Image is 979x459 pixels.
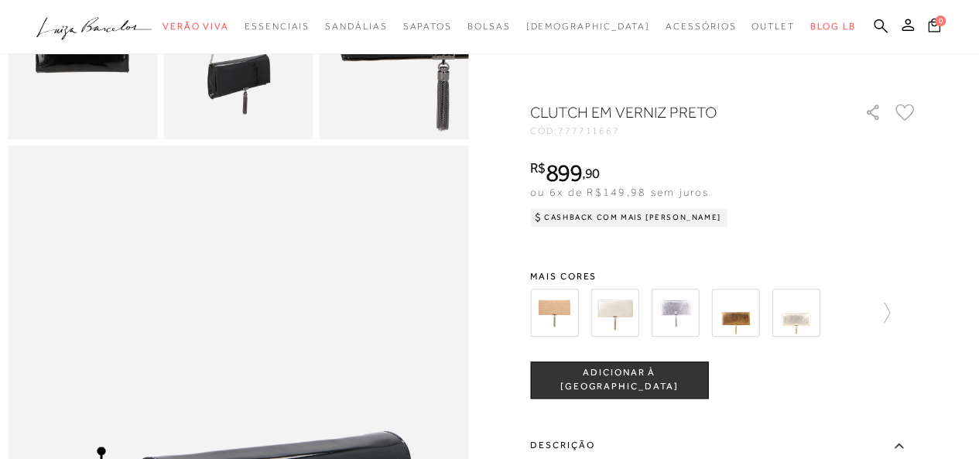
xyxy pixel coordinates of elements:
[651,289,699,337] img: CLUTCH EM COURO COBRA METALIZADO PRATA
[467,12,511,41] a: categoryNavScreenReaderText
[582,166,600,180] i: ,
[530,361,708,399] button: ADICIONAR À [GEOGRAPHIC_DATA]
[590,289,638,337] img: CLUTCH EM COURO COBRA METALIZADO DOURADO
[530,161,546,175] i: R$
[325,21,387,32] span: Sandálias
[402,12,451,41] a: categoryNavScreenReaderText
[163,12,229,41] a: categoryNavScreenReaderText
[467,21,511,32] span: Bolsas
[245,12,310,41] a: categoryNavScreenReaderText
[530,272,917,281] span: Mais cores
[711,289,759,337] img: CLUTCH EM METALIZADO BRONZE
[585,165,600,181] span: 90
[530,208,727,227] div: Cashback com Mais [PERSON_NAME]
[530,101,820,123] h1: CLUTCH EM VERNIZ PRETO
[245,21,310,32] span: Essenciais
[530,186,709,198] span: ou 6x de R$149,98 sem juros
[558,125,620,136] span: 777711667
[923,17,945,38] button: 0
[772,289,820,337] img: CLUTCH EM METALIZADO DOURADO
[751,21,795,32] span: Outlet
[810,21,855,32] span: BLOG LB
[530,289,578,337] img: CLUTCH DE RÁFIA BEGE
[163,21,229,32] span: Verão Viva
[935,15,946,26] span: 0
[546,159,582,187] span: 899
[402,21,451,32] span: Sapatos
[530,126,840,135] div: CÓD:
[751,12,795,41] a: categoryNavScreenReaderText
[531,367,707,394] span: ADICIONAR À [GEOGRAPHIC_DATA]
[666,21,736,32] span: Acessórios
[525,12,650,41] a: noSubCategoriesText
[810,12,855,41] a: BLOG LB
[525,21,650,32] span: [DEMOGRAPHIC_DATA]
[666,12,736,41] a: categoryNavScreenReaderText
[325,12,387,41] a: categoryNavScreenReaderText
